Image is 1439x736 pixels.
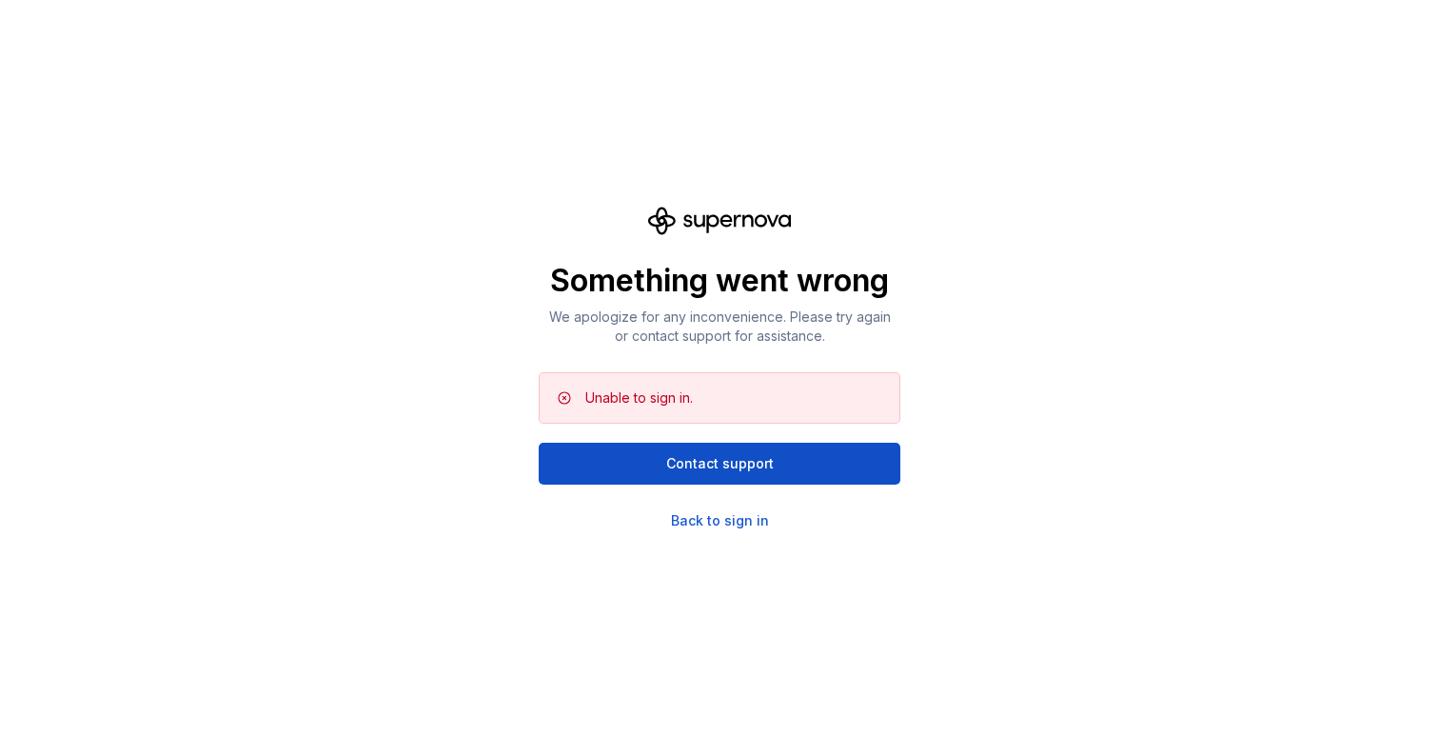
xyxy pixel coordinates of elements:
a: Back to sign in [671,511,769,530]
p: Something went wrong [539,262,900,300]
p: We apologize for any inconvenience. Please try again or contact support for assistance. [539,308,900,346]
span: Contact support [666,454,774,473]
button: Contact support [539,443,900,485]
div: Unable to sign in. [585,388,693,408]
